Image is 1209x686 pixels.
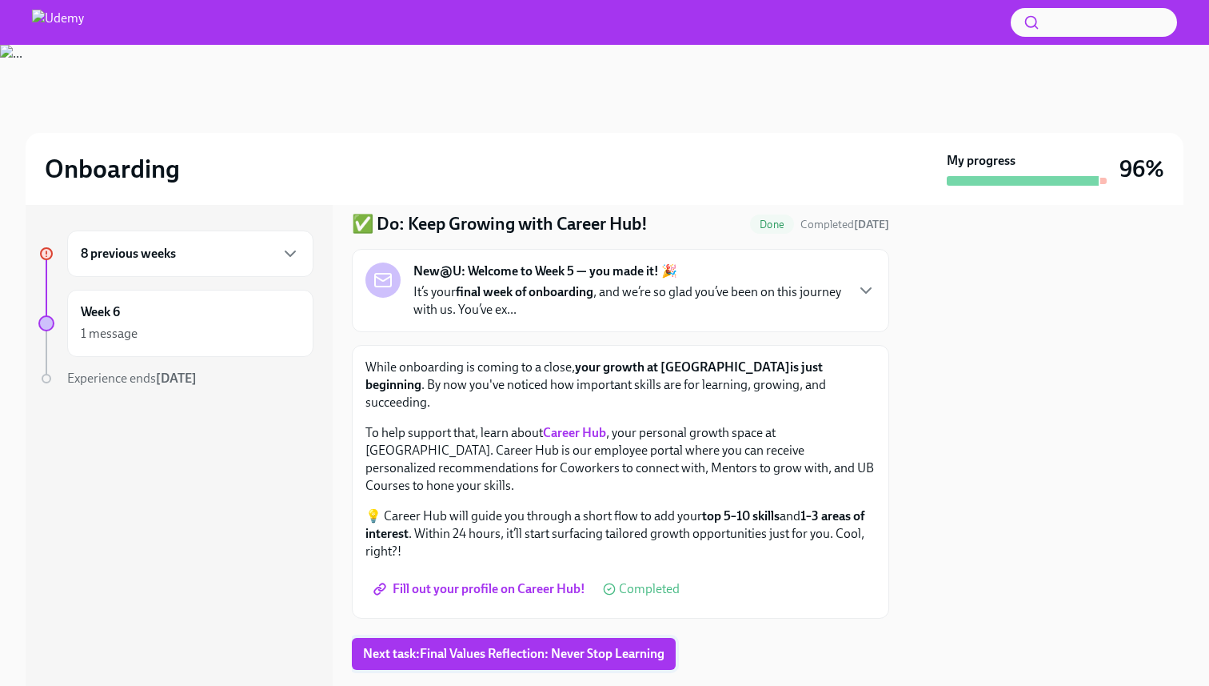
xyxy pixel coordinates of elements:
p: While onboarding is coming to a close, . By now you've noticed how important skills are for learn... [365,359,876,411]
a: Fill out your profile on Career Hub! [365,573,597,605]
span: Experience ends [67,371,197,386]
span: Fill out your profile on Career Hub! [377,581,585,597]
strong: New@U: Welcome to Week 5 — you made it! 🎉 [413,263,677,280]
span: Next task : Final Values Reflection: Never Stop Learning [363,646,664,662]
div: 8 previous weeks [67,231,313,277]
a: Week 61 message [38,290,313,357]
p: It’s your , and we’re so glad you’ve been on this journey with us. You’ve ex... [413,283,844,319]
strong: your growth at [GEOGRAPHIC_DATA] [575,359,790,375]
button: Next task:Final Values Reflection: Never Stop Learning [352,638,676,670]
img: Udemy [32,10,84,35]
strong: [DATE] [854,218,889,231]
strong: top 5–10 skills [702,508,780,524]
h6: Week 6 [81,303,120,321]
p: 💡 Career Hub will guide you through a short flow to add your and . Within 24 hours, it’ll start s... [365,507,876,560]
h4: ✅ Do: Keep Growing with Career Hub! [352,212,648,236]
h2: Onboarding [45,153,180,185]
strong: [DATE] [156,371,197,386]
strong: My progress [947,152,1015,170]
strong: final week of onboarding [456,284,593,299]
span: Completed [619,583,680,596]
span: Done [750,219,794,231]
strong: is just beginning [365,359,823,392]
p: To help support that, learn about , your personal growth space at [GEOGRAPHIC_DATA]. Career Hub i... [365,424,876,495]
div: 1 message [81,325,138,343]
span: Completed [800,218,889,231]
a: Career Hub [543,425,606,440]
span: October 13th, 2025 13:49 [800,217,889,232]
h6: 8 previous weeks [81,245,176,263]
h3: 96% [1119,154,1164,183]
